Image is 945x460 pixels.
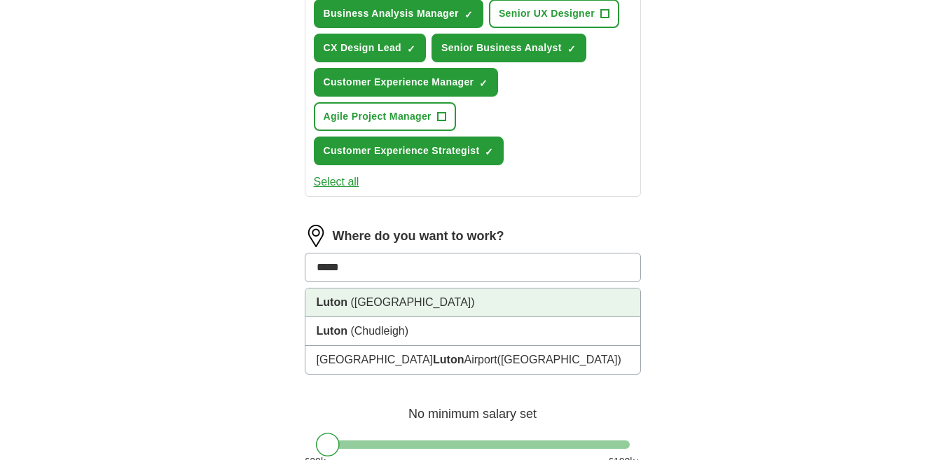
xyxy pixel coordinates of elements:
[350,296,474,308] span: ([GEOGRAPHIC_DATA])
[305,346,640,374] li: [GEOGRAPHIC_DATA] Airport
[499,6,595,21] span: Senior UX Designer
[314,102,456,131] button: Agile Project Manager
[441,41,562,55] span: Senior Business Analyst
[333,227,504,246] label: Where do you want to work?
[314,34,426,62] button: CX Design Lead✓
[314,174,359,190] button: Select all
[317,325,347,337] strong: Luton
[324,109,432,124] span: Agile Project Manager
[567,43,576,55] span: ✓
[433,354,464,365] strong: Luton
[479,78,488,89] span: ✓
[324,144,480,158] span: Customer Experience Strategist
[305,225,327,247] img: location.png
[317,296,347,308] strong: Luton
[314,68,499,97] button: Customer Experience Manager✓
[305,390,641,424] div: No minimum salary set
[485,146,493,158] span: ✓
[464,9,473,20] span: ✓
[324,6,459,21] span: Business Analysis Manager
[407,43,415,55] span: ✓
[324,75,474,90] span: Customer Experience Manager
[314,137,504,165] button: Customer Experience Strategist✓
[324,41,401,55] span: CX Design Lead
[497,354,621,365] span: ([GEOGRAPHIC_DATA])
[432,34,586,62] button: Senior Business Analyst✓
[350,325,408,337] span: (Chudleigh)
